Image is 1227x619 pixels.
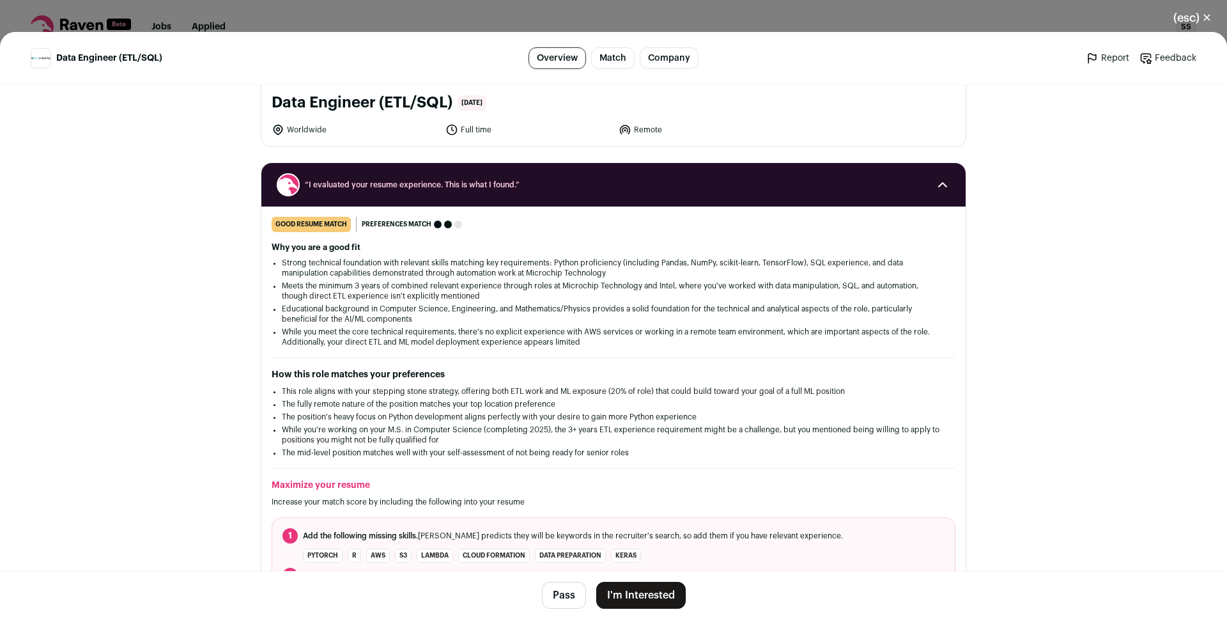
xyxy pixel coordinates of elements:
h2: How this role matches your preferences [272,368,955,381]
h2: Maximize your resume [272,479,955,492]
div: good resume match [272,217,351,232]
li: The mid-level position matches well with your self-assessment of not being ready for senior roles [282,448,945,458]
li: Full time [445,123,612,136]
p: Increase your match score by including the following into your resume [272,497,955,507]
a: Overview [529,47,586,69]
span: Preferences match [362,218,431,231]
li: Remote [619,123,785,136]
li: PyTorch [303,549,343,563]
li: S3 [395,549,412,563]
li: This role aligns with your stepping stone strategy, offering both ETL work and ML exposure (20% o... [282,386,945,396]
h2: Why you are a good fit [272,242,955,253]
img: 7c3f40f396eeb5dc44e17b522688782d969cd17eaef85e37ef1dbfe8c95b9bbf.png [31,57,50,59]
li: The position's heavy focus on Python development aligns perfectly with your desire to gain more P... [282,412,945,422]
a: Company [640,47,698,69]
button: Pass [542,582,586,609]
li: Lambda [417,549,453,563]
span: [DATE] [458,95,486,111]
li: While you meet the core technical requirements, there's no explicit experience with AWS services ... [282,327,945,347]
li: Cloud Formation [458,549,530,563]
li: Strong technical foundation with relevant skills matching key requirements: Python proficiency (i... [282,258,945,278]
span: [PERSON_NAME] predicts they will be keywords in the recruiter's search, so add them if you have r... [303,531,843,541]
button: I'm Interested [596,582,686,609]
span: 2 [282,568,298,583]
li: Worldwide [272,123,438,136]
li: Keras [611,549,641,563]
button: Close modal [1158,4,1227,32]
span: . Recruiters also use keywords to identify specific experiences or values. Try to mirror the spel... [303,570,945,591]
li: Educational background in Computer Science, Engineering, and Mathematics/Physics provides a solid... [282,304,945,324]
li: Meets the minimum 3 years of combined relevant experience through roles at Microchip Technology a... [282,281,945,301]
li: R [348,549,361,563]
span: Data Engineer (ETL/SQL) [56,52,162,65]
li: The fully remote nature of the position matches your top location preference [282,399,945,409]
a: Report [1086,52,1129,65]
span: 1 [282,528,298,544]
span: Add the following missing skills. [303,532,418,540]
li: While you're working on your M.S. in Computer Science (completing 2025), the 3+ years ETL experie... [282,425,945,445]
h1: Data Engineer (ETL/SQL) [272,93,452,113]
a: Match [591,47,635,69]
span: “I evaluated your resume experience. This is what I found.” [305,180,922,190]
li: AWS [366,549,390,563]
a: Feedback [1139,52,1196,65]
li: data preparation [535,549,606,563]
